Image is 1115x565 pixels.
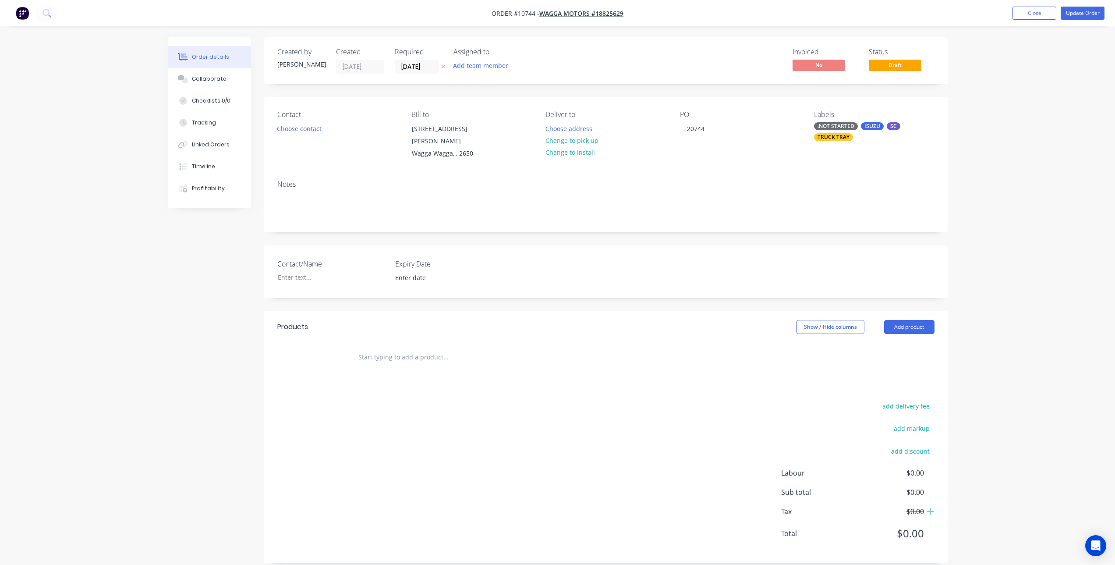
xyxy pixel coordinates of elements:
[412,147,485,160] div: Wagga Wagga, , 2650
[781,487,859,497] span: Sub total
[793,60,845,71] span: No
[859,468,924,478] span: $0.00
[796,320,864,334] button: Show / Hide columns
[814,110,934,119] div: Labels
[781,468,859,478] span: Labour
[192,163,215,171] div: Timeline
[869,60,921,71] span: Draft
[884,320,934,334] button: Add product
[793,48,858,56] div: Invoiced
[861,122,884,130] div: ISUZU
[1085,535,1106,556] div: Open Intercom Messenger
[168,156,251,178] button: Timeline
[277,180,934,188] div: Notes
[277,259,387,269] label: Contact/Name
[889,423,934,434] button: add markup
[814,122,858,130] div: .NOT STARTED
[277,322,308,332] div: Products
[448,60,513,71] button: Add team member
[1012,7,1056,20] button: Close
[277,60,326,69] div: [PERSON_NAME]
[412,123,485,147] div: [STREET_ADDRESS][PERSON_NAME]
[192,185,225,192] div: Profitability
[277,110,397,119] div: Contact
[389,271,498,284] input: Enter date
[358,348,533,366] input: Start typing to add a product...
[411,110,531,119] div: Bill to
[453,48,541,56] div: Assigned to
[192,141,230,149] div: Linked Orders
[680,122,711,135] div: 20744
[859,487,924,497] span: $0.00
[404,122,492,160] div: [STREET_ADDRESS][PERSON_NAME]Wagga Wagga, , 2650
[168,112,251,134] button: Tracking
[168,90,251,112] button: Checklists 0/0
[859,506,924,517] span: $0.00
[395,48,443,56] div: Required
[272,122,326,134] button: Choose contact
[1061,7,1104,20] button: Update Order
[192,119,216,127] div: Tracking
[277,48,326,56] div: Created by
[453,60,513,71] button: Add team member
[168,134,251,156] button: Linked Orders
[395,259,505,269] label: Expiry Date
[869,48,934,56] div: Status
[168,68,251,90] button: Collaborate
[680,110,800,119] div: PO
[492,9,539,18] span: Order #10744 -
[16,7,29,20] img: Factory
[887,122,900,130] div: SC
[192,75,227,83] div: Collaborate
[168,46,251,68] button: Order details
[814,133,853,141] div: TRUCK TRAY
[168,178,251,199] button: Profitability
[336,48,384,56] div: Created
[539,9,623,18] a: Wagga Motors #18825629
[781,528,859,539] span: Total
[541,146,599,158] button: Change to install
[541,122,597,134] button: Choose address
[878,400,934,412] button: add delivery fee
[859,526,924,541] span: $0.00
[192,97,230,105] div: Checklists 0/0
[781,506,859,517] span: Tax
[887,445,934,457] button: add discount
[192,53,229,61] div: Order details
[545,110,665,119] div: Deliver to
[541,135,603,146] button: Change to pick up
